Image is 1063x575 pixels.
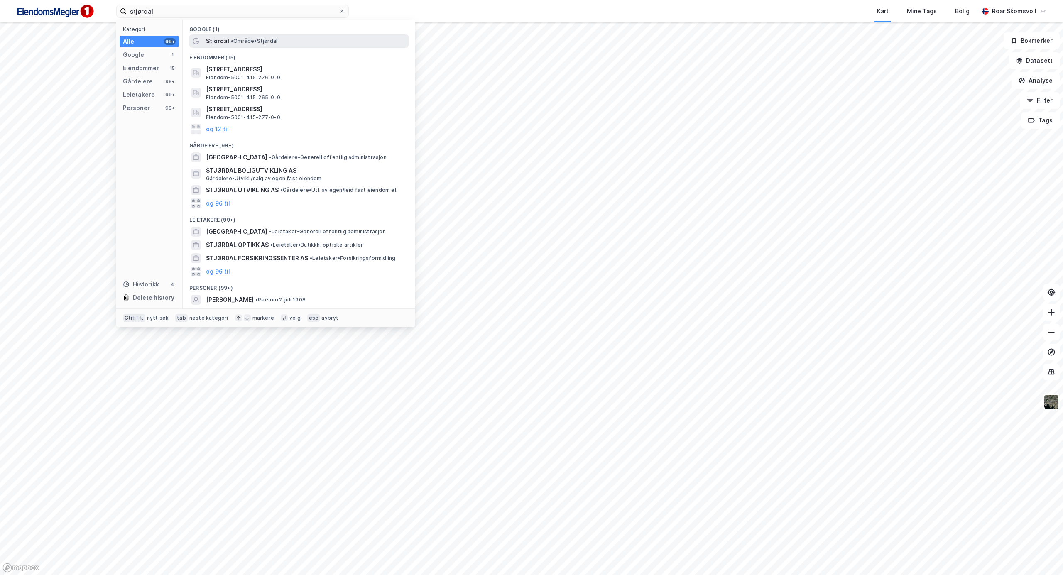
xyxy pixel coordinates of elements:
[955,6,970,16] div: Bolig
[206,104,405,114] span: [STREET_ADDRESS]
[269,228,272,235] span: •
[183,278,415,293] div: Personer (99+)
[164,38,176,45] div: 99+
[1021,112,1060,129] button: Tags
[269,228,386,235] span: Leietaker • Generell offentlig administrasjon
[206,240,269,250] span: STJØRDAL OPTIKK AS
[1020,92,1060,109] button: Filter
[206,152,267,162] span: [GEOGRAPHIC_DATA]
[123,37,134,46] div: Alle
[13,2,96,21] img: F4PB6Px+NJ5v8B7XTbfpPpyloAAAAASUVORK5CYII=
[206,94,280,101] span: Eiendom • 5001-415-265-0-0
[206,175,322,182] span: Gårdeiere • Utvikl./salg av egen fast eiendom
[164,78,176,85] div: 99+
[206,84,405,94] span: [STREET_ADDRESS]
[206,64,405,74] span: [STREET_ADDRESS]
[310,255,312,261] span: •
[907,6,937,16] div: Mine Tags
[123,50,144,60] div: Google
[231,38,233,44] span: •
[169,51,176,58] div: 1
[269,154,272,160] span: •
[307,314,320,322] div: esc
[169,65,176,71] div: 15
[164,91,176,98] div: 99+
[877,6,889,16] div: Kart
[169,281,176,288] div: 4
[2,563,39,573] a: Mapbox homepage
[123,63,159,73] div: Eiendommer
[123,76,153,86] div: Gårdeiere
[206,295,254,305] span: [PERSON_NAME]
[206,74,280,81] span: Eiendom • 5001-415-276-0-0
[189,315,228,321] div: neste kategori
[280,187,397,193] span: Gårdeiere • Utl. av egen/leid fast eiendom el.
[123,103,150,113] div: Personer
[255,296,306,303] span: Person • 2. juli 1908
[231,38,277,44] span: Område • Stjørdal
[147,315,169,321] div: nytt søk
[183,20,415,34] div: Google (1)
[206,227,267,237] span: [GEOGRAPHIC_DATA]
[206,124,229,134] button: og 12 til
[206,253,308,263] span: STJØRDAL FORSIKRINGSSENTER AS
[175,314,188,322] div: tab
[269,154,387,161] span: Gårdeiere • Generell offentlig administrasjon
[270,242,273,248] span: •
[123,90,155,100] div: Leietakere
[252,315,274,321] div: markere
[992,6,1036,16] div: Roar Skomsvoll
[123,314,145,322] div: Ctrl + k
[1012,72,1060,89] button: Analyse
[123,26,179,32] div: Kategori
[206,166,405,176] span: STJØRDAL BOLIGUTVIKLING AS
[164,105,176,111] div: 99+
[255,296,258,303] span: •
[206,114,280,121] span: Eiendom • 5001-415-277-0-0
[206,267,230,276] button: og 96 til
[280,187,283,193] span: •
[123,279,159,289] div: Historikk
[133,293,174,303] div: Delete history
[270,242,363,248] span: Leietaker • Butikkh. optiske artikler
[1009,52,1060,69] button: Datasett
[1004,32,1060,49] button: Bokmerker
[183,48,415,63] div: Eiendommer (15)
[310,255,395,262] span: Leietaker • Forsikringsformidling
[183,210,415,225] div: Leietakere (99+)
[321,315,338,321] div: avbryt
[206,185,279,195] span: STJØRDAL UTVIKLING AS
[1043,394,1059,410] img: 9k=
[127,5,338,17] input: Søk på adresse, matrikkel, gårdeiere, leietakere eller personer
[1021,535,1063,575] iframe: Chat Widget
[206,36,229,46] span: Stjørdal
[206,198,230,208] button: og 96 til
[183,136,415,151] div: Gårdeiere (99+)
[289,315,301,321] div: velg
